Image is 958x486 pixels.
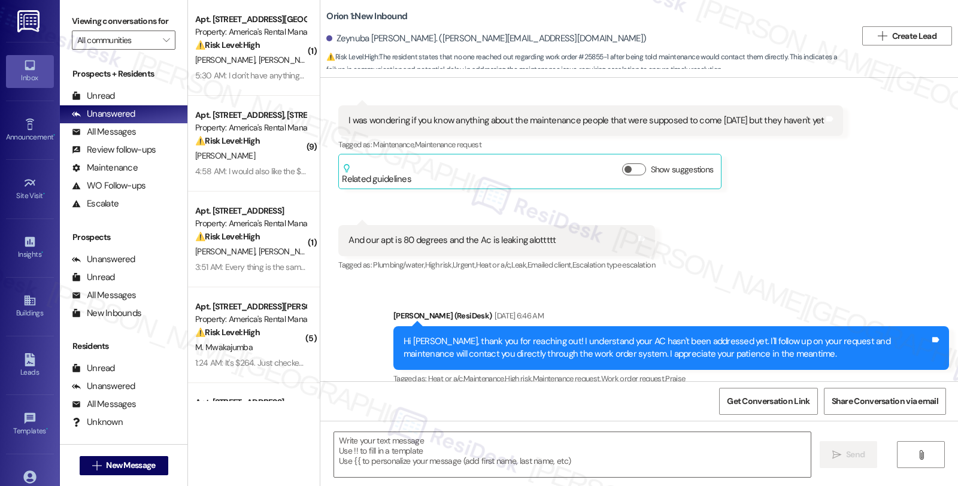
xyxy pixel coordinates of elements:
[425,260,453,270] span: High risk ,
[348,234,556,247] div: And our apt is 80 degrees and the Ac is leaking alottttt
[195,396,306,409] div: Apt. [STREET_ADDRESS]
[195,217,306,230] div: Property: America's Rental Managers Portfolio
[259,246,319,257] span: [PERSON_NAME]
[393,370,949,387] div: Tagged as:
[824,388,946,415] button: Share Conversation via email
[342,163,411,186] div: Related guidelines
[195,70,394,81] div: 5:30 AM: I don't have anything in my spam or junk folders.
[846,448,865,461] span: Send
[326,52,378,62] strong: ⚠️ Risk Level: High
[727,395,810,408] span: Get Conversation Link
[46,425,48,433] span: •
[404,335,930,361] div: Hi [PERSON_NAME], thank you for reaching out! I understand your AC hasn't been addressed yet. I'l...
[195,150,255,161] span: [PERSON_NAME]
[195,121,306,134] div: Property: America's Rental Managers Portfolio
[60,68,187,80] div: Prospects + Residents
[72,198,119,210] div: Escalate
[195,54,259,65] span: [PERSON_NAME]
[6,232,54,264] a: Insights •
[832,395,938,408] span: Share Conversation via email
[195,357,395,368] div: 1:24 AM: It's $264. Just checked my account to make sure
[72,162,138,174] div: Maintenance
[511,260,527,270] span: Leak ,
[195,26,306,38] div: Property: America's Rental Managers Portfolio
[832,450,841,460] i: 
[72,398,136,411] div: All Messages
[72,12,175,31] label: Viewing conversations for
[572,260,655,270] span: Escalation type escalation
[72,271,115,284] div: Unread
[72,144,156,156] div: Review follow-ups
[72,126,136,138] div: All Messages
[326,32,646,45] div: Zeynuba [PERSON_NAME]. ([PERSON_NAME][EMAIL_ADDRESS][DOMAIN_NAME])
[72,416,123,429] div: Unknown
[6,173,54,205] a: Site Visit •
[72,362,115,375] div: Unread
[60,231,187,244] div: Prospects
[820,441,878,468] button: Send
[72,108,135,120] div: Unanswered
[17,10,42,32] img: ResiDesk Logo
[505,373,533,384] span: High risk ,
[80,456,168,475] button: New Message
[60,340,187,353] div: Residents
[326,51,856,77] span: : The resident states that no one reached out regarding work order #25855-1 after being told main...
[195,246,259,257] span: [PERSON_NAME]
[892,30,936,42] span: Create Lead
[338,256,654,274] div: Tagged as:
[72,380,135,393] div: Unanswered
[393,309,949,326] div: [PERSON_NAME] (ResiDesk)
[533,373,601,384] span: Maintenance request ,
[527,260,572,270] span: Emailed client ,
[6,290,54,323] a: Buildings
[195,262,450,272] div: 3:51 AM: Every thing is the same, we haven't been doing anything different
[6,55,54,87] a: Inbox
[259,54,319,65] span: [PERSON_NAME]
[195,327,260,338] strong: ⚠️ Risk Level: High
[195,166,616,177] div: 4:58 AM: I would also like the $50 fee removed for not completing my rent check inspection since ...
[195,13,306,26] div: Apt. [STREET_ADDRESS][GEOGRAPHIC_DATA][STREET_ADDRESS]
[72,307,141,320] div: New Inbounds
[195,135,260,146] strong: ⚠️ Risk Level: High
[195,300,306,313] div: Apt. [STREET_ADDRESS][PERSON_NAME], [STREET_ADDRESS][PERSON_NAME]
[195,205,306,217] div: Apt. [STREET_ADDRESS]
[453,260,475,270] span: Urgent ,
[862,26,952,45] button: Create Lead
[338,136,843,153] div: Tagged as:
[72,289,136,302] div: All Messages
[72,90,115,102] div: Unread
[6,350,54,382] a: Leads
[195,109,306,121] div: Apt. [STREET_ADDRESS], [STREET_ADDRESS]
[53,131,55,139] span: •
[651,163,714,176] label: Show suggestions
[348,114,824,127] div: I was wondering if you know anything about the maintenance people that were supposed to come [DAT...
[373,260,425,270] span: Plumbing/water ,
[106,459,155,472] span: New Message
[415,139,482,150] span: Maintenance request
[41,248,43,257] span: •
[428,373,463,384] span: Heat or a/c ,
[665,373,685,384] span: Praise
[72,180,145,192] div: WO Follow-ups
[195,40,260,50] strong: ⚠️ Risk Level: High
[878,31,887,41] i: 
[492,309,544,322] div: [DATE] 6:46 AM
[195,231,260,242] strong: ⚠️ Risk Level: High
[326,10,407,23] b: Orion 1: New Inbound
[373,139,414,150] span: Maintenance ,
[917,450,926,460] i: 
[163,35,169,45] i: 
[92,461,101,470] i: 
[463,373,505,384] span: Maintenance ,
[77,31,156,50] input: All communities
[195,342,253,353] span: M. Mwakajumba
[476,260,511,270] span: Heat or a/c ,
[6,408,54,441] a: Templates •
[601,373,666,384] span: Work order request ,
[195,313,306,326] div: Property: America's Rental Managers Portfolio
[43,190,45,198] span: •
[719,388,817,415] button: Get Conversation Link
[72,253,135,266] div: Unanswered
